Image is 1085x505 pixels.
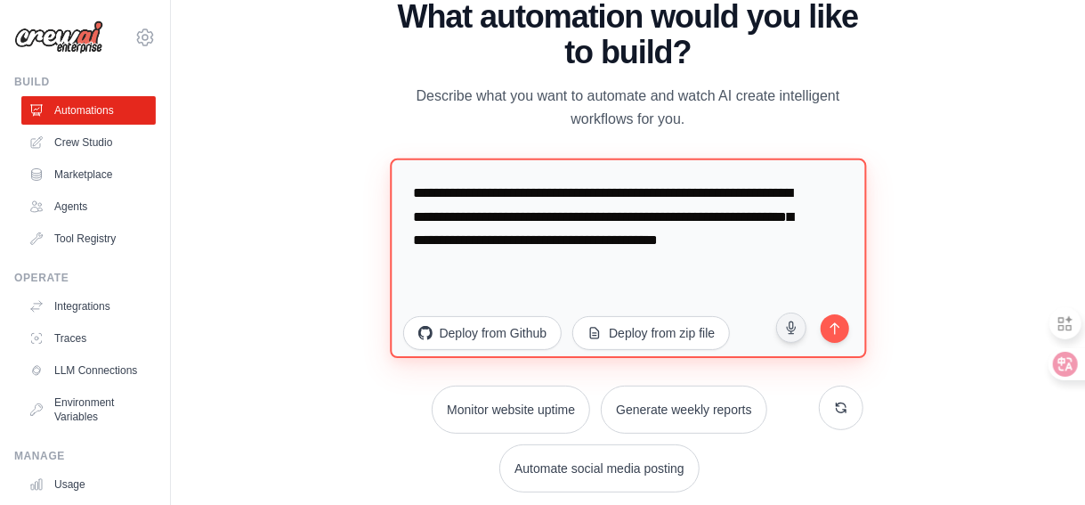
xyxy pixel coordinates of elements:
[21,192,156,221] a: Agents
[996,419,1085,505] iframe: Chat Widget
[21,324,156,353] a: Traces
[403,316,563,350] button: Deploy from Github
[21,224,156,253] a: Tool Registry
[14,449,156,463] div: Manage
[21,470,156,499] a: Usage
[499,444,700,493] button: Automate social media posting
[393,85,864,131] p: Describe what you want to automate and watch AI create intelligent workflows for you.
[21,128,156,157] a: Crew Studio
[432,386,590,434] button: Monitor website uptime
[14,20,103,54] img: Logo
[572,316,730,350] button: Deploy from zip file
[21,96,156,125] a: Automations
[601,386,767,434] button: Generate weekly reports
[21,356,156,385] a: LLM Connections
[14,271,156,285] div: Operate
[21,388,156,431] a: Environment Variables
[21,160,156,189] a: Marketplace
[14,75,156,89] div: Build
[21,292,156,321] a: Integrations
